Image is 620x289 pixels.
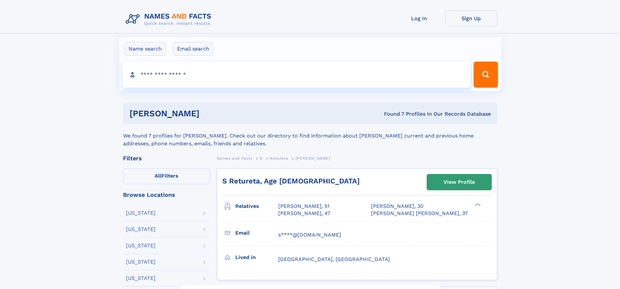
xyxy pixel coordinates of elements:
label: Filters [123,168,210,184]
div: [US_STATE] [126,243,156,248]
a: [PERSON_NAME] [PERSON_NAME], 37 [371,210,468,217]
a: Sign Up [445,10,497,26]
span: All [155,173,161,179]
a: Retureta [270,154,288,162]
span: R [260,156,263,161]
h3: Relatives [235,201,278,212]
div: ❯ [473,203,481,207]
label: Email search [173,42,214,56]
span: [PERSON_NAME] [296,156,330,161]
h3: Email [235,227,278,238]
label: Name search [124,42,166,56]
a: [PERSON_NAME], 30 [371,203,423,210]
a: S Retureta, Age [DEMOGRAPHIC_DATA] [222,177,360,185]
div: [US_STATE] [126,259,156,265]
a: Log In [393,10,445,26]
div: Browse Locations [123,192,210,198]
input: search input [122,62,471,88]
div: We found 7 profiles for [PERSON_NAME]. Check out our directory to find information about [PERSON_... [123,124,497,148]
img: Logo Names and Facts [123,10,217,28]
div: View Profile [444,175,475,190]
span: [GEOGRAPHIC_DATA], [GEOGRAPHIC_DATA] [278,256,390,262]
span: Retureta [270,156,288,161]
button: Search Button [474,62,498,88]
div: [US_STATE] [126,210,156,216]
h1: [PERSON_NAME] [130,109,292,118]
div: [US_STATE] [126,227,156,232]
div: Filters [123,155,210,161]
div: Found 7 Profiles In Our Records Database [292,110,491,118]
a: View Profile [427,174,491,190]
a: Names and Facts [217,154,253,162]
h3: Lived in [235,252,278,263]
div: [US_STATE] [126,276,156,281]
a: [PERSON_NAME], 47 [278,210,330,217]
a: R [260,154,263,162]
a: [PERSON_NAME], 51 [278,203,329,210]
